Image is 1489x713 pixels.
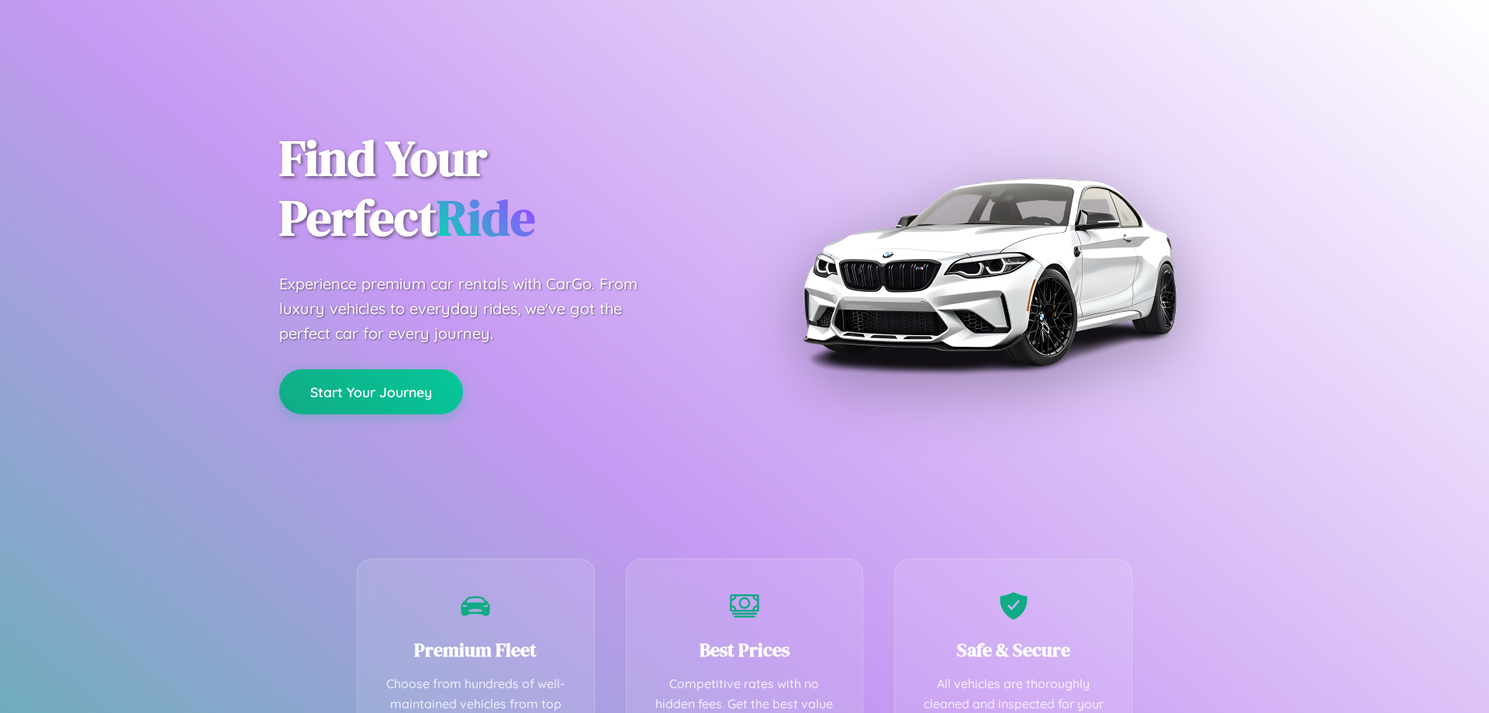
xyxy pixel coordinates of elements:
[279,272,667,346] p: Experience premium car rentals with CarGo. From luxury vehicles to everyday rides, we've got the ...
[279,369,463,414] button: Start Your Journey
[437,184,535,251] span: Ride
[918,637,1108,663] h3: Safe & Secure
[650,637,840,663] h3: Best Prices
[795,78,1183,466] img: Premium BMW car rental vehicle
[381,637,571,663] h3: Premium Fleet
[279,129,721,248] h1: Find Your Perfect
